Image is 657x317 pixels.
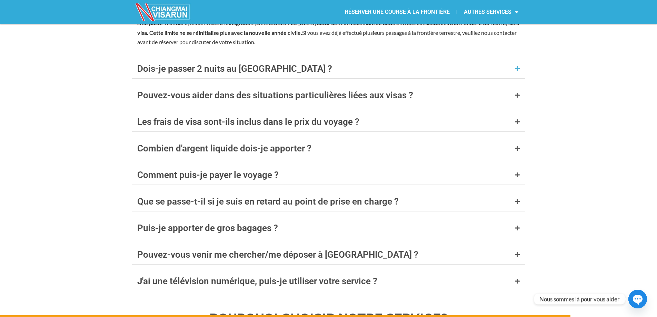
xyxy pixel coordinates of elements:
[137,20,519,36] font: À ce poste-frontière, les services d'immigration [DEMOGRAPHIC_DATA] autorisent un maximum de deux...
[137,63,332,74] font: Dois-je passer 2 nuits au [GEOGRAPHIC_DATA] ?
[254,39,255,45] font: .
[137,170,279,180] font: Comment puis-je payer le voyage ?
[137,117,359,127] font: Les frais de visa sont-ils inclus dans le prix du voyage ?
[345,9,450,15] font: RÉSERVER UNE COURSE À LA FRONTIÈRE
[137,196,399,207] font: Que se passe-t-il si je suis en retard au point de prise en charge ?
[149,29,302,36] font: Cette limite ne se réinitialise plus avec la nouvelle année civile.
[329,4,525,20] nav: Menu
[137,90,413,100] font: Pouvez-vous aider dans des situations particulières liées aux visas ?
[137,29,517,45] font: Si vous avez déjà effectué plusieurs passages à la frontière terrestre, veuillez nous contacter a...
[457,4,525,20] a: AUTRES SERVICES
[137,276,377,286] font: J'ai une télévision numérique, puis-je utiliser votre service ?
[137,249,418,260] font: Pouvez-vous venir me chercher/me déposer à [GEOGRAPHIC_DATA] ?
[137,223,278,233] font: Puis-je apporter de gros bagages ?
[464,9,511,15] font: AUTRES SERVICES
[338,4,457,20] a: RÉSERVER UNE COURSE À LA FRONTIÈRE
[137,143,311,153] font: Combien d'argent liquide dois-je apporter ?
